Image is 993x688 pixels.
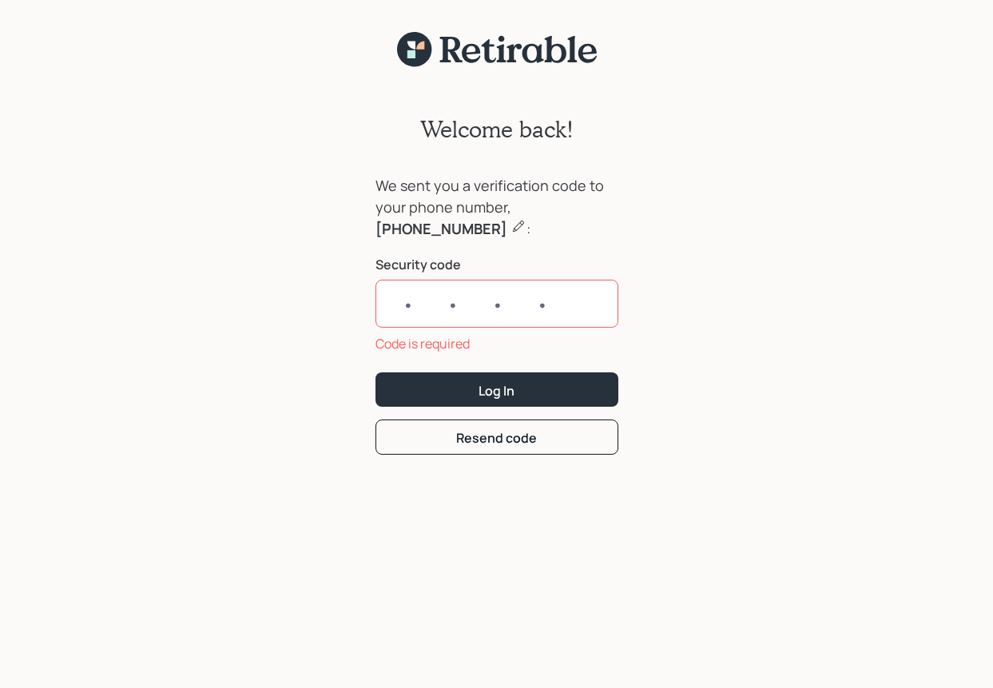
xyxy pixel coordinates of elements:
[375,420,618,454] button: Resend code
[479,382,514,400] div: Log In
[375,175,618,240] div: We sent you a verification code to your phone number, :
[456,429,537,447] div: Resend code
[420,116,574,143] h2: Welcome back!
[375,372,618,407] button: Log In
[375,219,507,238] b: [PHONE_NUMBER]
[375,334,618,353] div: Code is required
[375,280,618,328] input: ••••
[375,256,618,273] label: Security code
